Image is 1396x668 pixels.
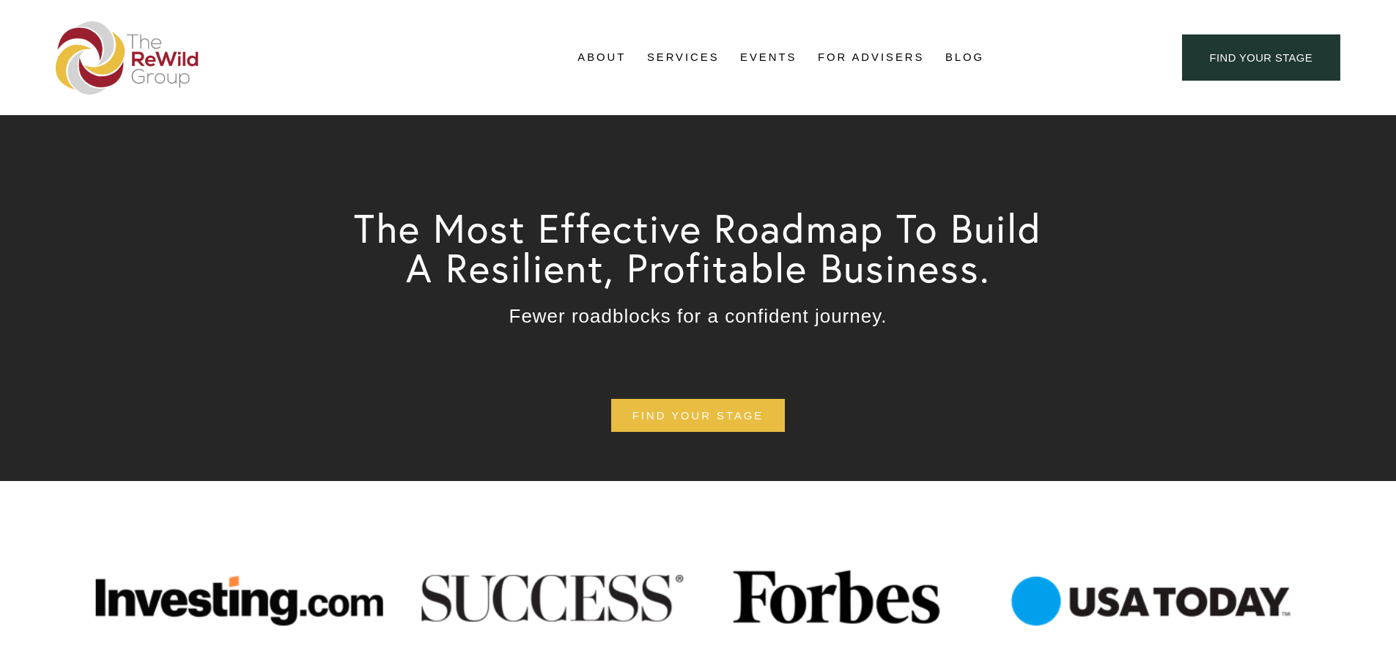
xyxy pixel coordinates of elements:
[354,203,1055,293] span: The Most Effective Roadmap To Build A Resilient, Profitable Business.
[818,47,924,69] a: For Advisers
[945,47,984,69] a: Blog
[577,47,626,69] a: folder dropdown
[1182,34,1340,81] a: find your stage
[577,48,626,67] span: About
[509,305,887,327] span: Fewer roadblocks for a confident journey.
[647,47,720,69] a: folder dropdown
[56,21,199,95] img: The ReWild Group
[647,48,720,67] span: Services
[611,399,785,432] a: find your stage
[740,47,797,69] a: Events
